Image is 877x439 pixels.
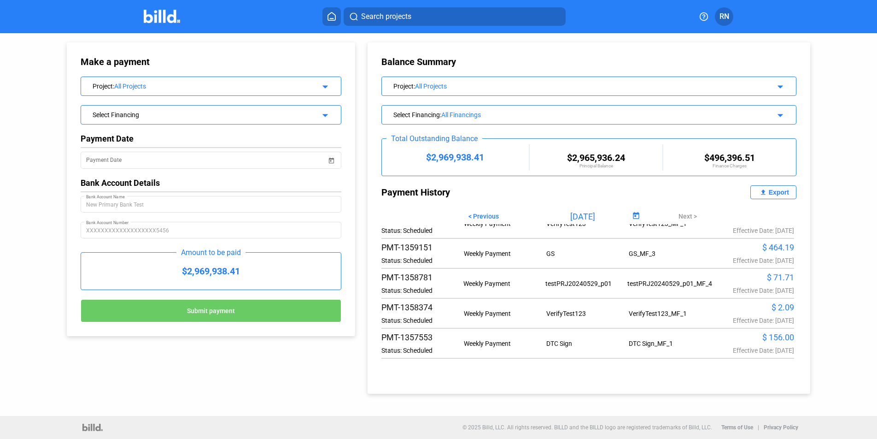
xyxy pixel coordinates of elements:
[381,317,464,324] div: Status: Scheduled
[530,163,662,168] div: Principal Balance
[464,310,546,317] div: Weekly Payment
[381,332,464,342] div: PMT-1357553
[630,210,642,223] button: Open calendar
[381,227,464,234] div: Status: Scheduled
[721,424,753,431] b: Terms of Use
[82,424,102,431] img: logo
[381,347,464,354] div: Status: Scheduled
[144,10,180,23] img: Billd Company Logo
[441,111,745,119] div: All Financings
[187,308,235,315] span: Submit payment
[773,80,784,91] mat-icon: arrow_drop_down
[468,213,499,220] span: < Previous
[361,11,411,22] span: Search projects
[93,109,305,119] div: Select Financing
[93,81,305,90] div: Project
[715,7,733,26] button: RN
[386,134,482,143] div: Total Outstanding Balance
[464,250,546,257] div: Weekly Payment
[545,280,627,287] div: testPRJ20240529_p01
[318,108,329,119] mat-icon: arrow_drop_down
[462,208,506,224] button: < Previous
[81,56,237,67] div: Make a payment
[381,243,464,252] div: PMT-1359151
[629,250,711,257] div: GS_MF_3
[530,152,662,163] div: $2,965,936.24
[672,208,704,224] button: Next >
[712,332,794,342] div: $ 156.00
[764,424,798,431] b: Privacy Policy
[393,109,745,119] div: Select Financing
[462,424,712,431] p: © 2025 Billd, LLC. All rights reserved. BILLD and the BILLD logo are registered trademarks of Bil...
[750,185,796,199] button: Export
[382,152,529,163] div: $2,969,938.41
[381,287,463,294] div: Status: Scheduled
[769,189,789,196] div: Export
[712,347,794,354] div: Effective Date: [DATE]
[546,310,629,317] div: VerifyTest123
[113,83,114,90] span: :
[81,178,341,188] div: Bank Account Details
[381,273,463,282] div: PMT-1358781
[678,213,697,220] span: Next >
[663,152,796,163] div: $496,396.51
[719,11,729,22] span: RN
[176,248,246,257] div: Amount to be paid
[381,56,796,67] div: Balance Summary
[414,83,415,90] span: :
[463,280,545,287] div: Weekly Payment
[415,83,745,90] div: All Projects
[393,81,745,90] div: Project
[629,340,711,347] div: DTC Sign_MF_1
[381,185,589,199] div: Payment History
[758,187,769,198] mat-icon: file_upload
[440,111,441,119] span: :
[712,243,794,252] div: $ 464.19
[318,80,329,91] mat-icon: arrow_drop_down
[114,83,305,90] div: All Projects
[81,134,341,143] div: Payment Date
[344,7,566,26] button: Search projects
[81,299,341,322] button: Submit payment
[712,257,794,264] div: Effective Date: [DATE]
[712,317,794,324] div: Effective Date: [DATE]
[464,340,546,347] div: Weekly Payment
[758,424,759,431] p: |
[712,273,794,282] div: $ 71.71
[712,287,794,294] div: Effective Date: [DATE]
[381,303,464,312] div: PMT-1358374
[663,163,796,168] div: Finance Charges
[627,280,712,287] div: testPRJ20240529_p01_MF_4
[546,250,629,257] div: GS
[629,310,711,317] div: VerifyTest123_MF_1
[327,150,336,160] button: Open calendar
[381,257,464,264] div: Status: Scheduled
[712,303,794,312] div: $ 2.09
[546,340,629,347] div: DTC Sign
[712,227,794,234] div: Effective Date: [DATE]
[773,108,784,119] mat-icon: arrow_drop_down
[81,253,340,290] div: $2,969,938.41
